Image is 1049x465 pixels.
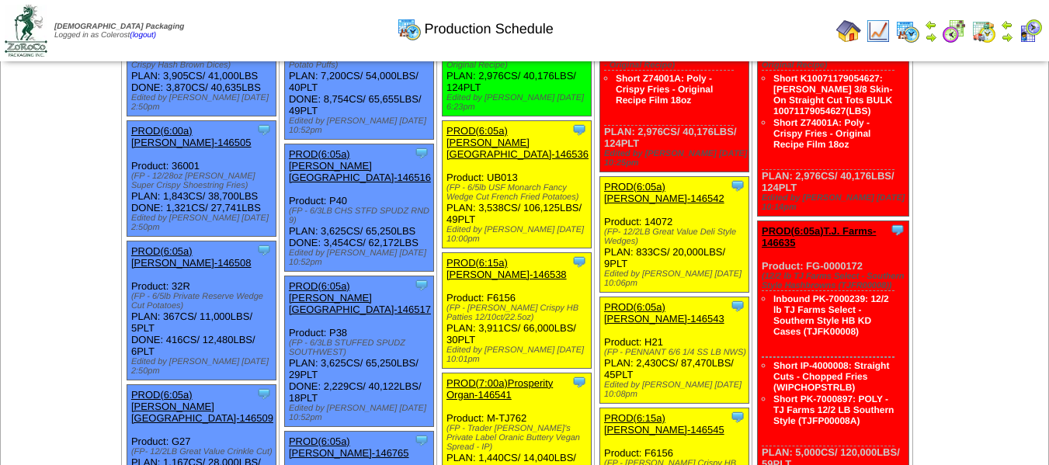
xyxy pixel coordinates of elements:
img: Tooltip [256,386,272,401]
div: (FP - 12/28oz [PERSON_NAME] Super Crispy Shoestring Fries) [131,172,276,190]
div: Product: 32R PLAN: 367CS / 11,000LBS / 5PLT DONE: 416CS / 12,480LBS / 6PLT [127,241,276,380]
img: calendarinout.gif [971,19,996,43]
span: [DEMOGRAPHIC_DATA] Packaging [54,23,184,31]
img: calendarprod.gif [895,19,920,43]
div: (FP - 6/3LB CHS STFD SPUDZ RND 9) [289,206,433,225]
img: Tooltip [730,298,745,314]
a: PROD(6:15a)[PERSON_NAME]-146538 [446,257,567,280]
div: Edited by [PERSON_NAME] [DATE] 10:52pm [289,248,433,267]
div: (FP- 12/2LB Great Value Crinkle Cut) [131,447,276,456]
img: calendarcustomer.gif [1018,19,1043,43]
img: Tooltip [414,277,429,293]
div: Product: F6156 PLAN: 3,911CS / 66,000LBS / 30PLT [442,252,591,368]
a: Short PK-7000897: POLY - TJ Farms 12/2 LB Southern Style (TJFP00008A) [773,394,894,426]
div: (12/2 lb TJ Farms Select - Southern Style Hashbrowns (TJFR00008)) [762,272,908,290]
a: Short Z74001A: Poly - Crispy Fries - Original Recipe Film 18oz [773,117,870,150]
a: PROD(6:05a)[PERSON_NAME][GEOGRAPHIC_DATA]-146509 [131,389,273,424]
span: Production Schedule [425,21,554,37]
div: Edited by [PERSON_NAME] [DATE] 10:52pm [289,116,433,135]
div: Product: 36001 PLAN: 1,843CS / 38,700LBS DONE: 1,321CS / 27,741LBS [127,120,276,236]
img: Tooltip [730,178,745,193]
div: Edited by [PERSON_NAME] [DATE] 10:08pm [604,380,749,399]
img: Tooltip [571,374,587,390]
div: Edited by [PERSON_NAME] [DATE] 2:50pm [131,357,276,376]
a: Short K10071179054627: [PERSON_NAME] 3/8 Skin-On Straight Cut Tots BULK 10071179054627(LBS) [773,73,892,116]
img: Tooltip [256,122,272,137]
a: PROD(6:05a)[PERSON_NAME]-146543 [604,301,724,324]
a: Short Z74001A: Poly - Crispy Fries - Original Recipe Film 18oz [616,73,713,106]
div: Edited by [PERSON_NAME] [DATE] 10:52pm [289,404,433,422]
div: Edited by [PERSON_NAME] [DATE] 2:50pm [131,213,276,232]
div: Product: 14072 PLAN: 833CS / 20,000LBS / 9PLT [600,176,749,292]
img: Tooltip [256,242,272,258]
div: (FP - 6/3LB STUFFED SPUDZ SOUTHWEST) [289,338,433,357]
a: PROD(6:05a)[PERSON_NAME]-146508 [131,245,252,269]
span: Logged in as Colerost [54,23,184,40]
img: calendarblend.gif [942,19,967,43]
div: Edited by [PERSON_NAME] [DATE] 10:25pm [604,149,749,168]
img: Tooltip [571,254,587,269]
div: (FP - 6/5lb Private Reserve Wedge Cut Potatoes) [131,292,276,311]
img: Tooltip [890,222,905,238]
div: Edited by [PERSON_NAME] [DATE] 10:00pm [446,225,591,244]
div: Product: H21 PLAN: 2,430CS / 87,470LBS / 45PLT [600,297,749,403]
div: Edited by [PERSON_NAME] [DATE] 2:50pm [131,93,276,112]
div: Product: UB013 PLAN: 3,538CS / 106,125LBS / 49PLT [442,120,591,248]
img: home.gif [836,19,861,43]
a: PROD(6:05a)[PERSON_NAME][GEOGRAPHIC_DATA]-146516 [289,148,431,183]
img: arrowright.gif [1001,31,1013,43]
div: Product: P40 PLAN: 3,625CS / 65,250LBS DONE: 3,454CS / 62,172LBS [284,144,433,271]
div: (FP - 6/5lb USF Monarch Fancy Wedge Cut French Fried Potatoes) [446,183,591,202]
img: arrowright.gif [925,31,937,43]
a: PROD(6:05a)[PERSON_NAME][GEOGRAPHIC_DATA]-146517 [289,280,431,315]
a: PROD(7:00a)Prosperity Organ-146541 [446,377,553,401]
img: calendarprod.gif [397,16,422,41]
img: Tooltip [414,432,429,448]
div: Edited by [PERSON_NAME] [DATE] 6:23pm [446,93,591,112]
div: Product: P38 PLAN: 3,625CS / 65,250LBS / 29PLT DONE: 2,229CS / 40,122LBS / 18PLT [284,276,433,426]
a: PROD(6:00a)[PERSON_NAME]-146505 [131,125,252,148]
a: Inbound PK-7000239: 12/2 lb TJ Farms Select - Southern Style HB KD Cases (TJFK00008) [773,293,889,337]
img: Tooltip [414,145,429,161]
div: Edited by [PERSON_NAME] [DATE] 10:14pm [762,193,908,212]
a: PROD(6:15a)[PERSON_NAME]-146545 [604,412,724,436]
a: PROD(6:05a)[PERSON_NAME]-146765 [289,436,409,459]
img: Tooltip [571,122,587,137]
a: (logout) [130,31,156,40]
a: PROD(6:05a)[PERSON_NAME][GEOGRAPHIC_DATA]-146536 [446,125,589,160]
img: line_graph.gif [866,19,891,43]
img: Tooltip [730,409,745,425]
div: (FP - [PERSON_NAME] Crispy HB Patties 12/10ct/22.5oz) [446,304,591,322]
div: Edited by [PERSON_NAME] [DATE] 10:06pm [604,269,749,288]
a: PROD(6:05a)T.J. Farms-146635 [762,225,876,248]
a: PROD(6:05a)[PERSON_NAME]-146542 [604,181,724,204]
div: (FP - PENNANT 6/6 1/4 SS LB NWS) [604,348,749,357]
img: arrowleft.gif [925,19,937,31]
a: Short IP-4000008: Straight Cuts - Chopped Fries (WIPCHOPSTRLB) [773,360,889,393]
div: (FP- 12/2LB Great Value Deli Style Wedges) [604,227,749,246]
img: arrowleft.gif [1001,19,1013,31]
img: zoroco-logo-small.webp [5,5,47,57]
div: Edited by [PERSON_NAME] [DATE] 10:01pm [446,345,591,364]
div: (FP - Trader [PERSON_NAME]'s Private Label Oranic Buttery Vegan Spread - IP) [446,424,591,452]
